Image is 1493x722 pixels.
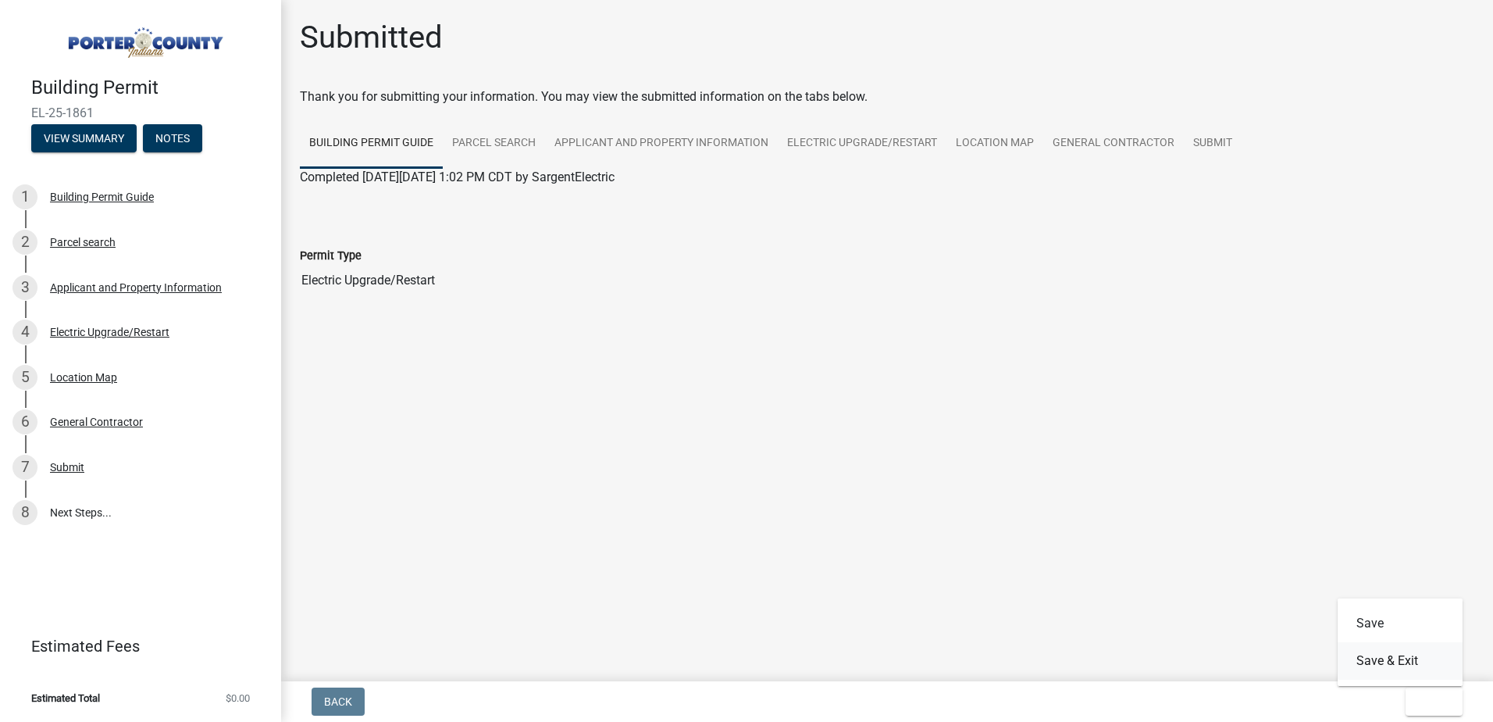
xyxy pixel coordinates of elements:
[31,16,256,60] img: Porter County, Indiana
[50,327,169,338] div: Electric Upgrade/Restart
[300,88,1474,106] div: Thank you for submitting your information. You may view the submitted information on the tabs below.
[324,695,352,708] span: Back
[31,693,100,703] span: Estimated Total
[143,133,202,145] wm-modal-confirm: Notes
[1043,119,1184,169] a: General Contractor
[226,693,250,703] span: $0.00
[1338,599,1463,686] div: Exit
[50,372,117,383] div: Location Map
[12,500,37,525] div: 8
[12,631,256,662] a: Estimated Fees
[50,462,84,473] div: Submit
[50,416,143,427] div: General Contractor
[12,409,37,434] div: 6
[946,119,1043,169] a: Location Map
[545,119,778,169] a: Applicant and Property Information
[1338,605,1463,642] button: Save
[12,184,37,209] div: 1
[443,119,545,169] a: Parcel search
[143,124,202,152] button: Notes
[31,105,250,120] span: EL-25-1861
[12,455,37,480] div: 7
[50,237,116,248] div: Parcel search
[31,133,137,145] wm-modal-confirm: Summary
[12,365,37,390] div: 5
[1418,695,1441,708] span: Exit
[12,230,37,255] div: 2
[1338,642,1463,680] button: Save & Exit
[300,19,443,56] h1: Submitted
[1406,688,1463,716] button: Exit
[300,119,443,169] a: Building Permit Guide
[50,282,222,293] div: Applicant and Property Information
[12,275,37,300] div: 3
[31,77,269,99] h4: Building Permit
[12,320,37,345] div: 4
[312,688,365,716] button: Back
[778,119,946,169] a: Electric Upgrade/Restart
[300,251,362,262] label: Permit Type
[31,124,137,152] button: View Summary
[50,191,154,202] div: Building Permit Guide
[300,170,615,184] span: Completed [DATE][DATE] 1:02 PM CDT by SargentElectric
[1184,119,1242,169] a: Submit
